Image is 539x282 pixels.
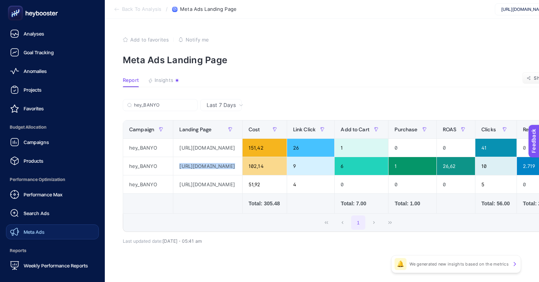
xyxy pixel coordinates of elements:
[123,238,162,244] span: Last updated date:
[6,172,99,187] span: Performance Optimization
[155,77,173,83] span: Insights
[249,200,281,207] div: Total: 305.48
[179,126,211,132] span: Landing Page
[287,175,335,193] div: 4
[207,101,236,109] span: Last 7 Days
[24,263,88,269] span: Weekly Performance Reports
[24,68,47,74] span: Anomalies
[287,139,335,157] div: 26
[335,139,388,157] div: 1
[351,215,365,230] button: 1
[341,126,369,132] span: Add to Cart
[129,126,154,132] span: Campaign
[6,258,99,273] a: Weekly Performance Reports
[123,139,173,157] div: hey_BANYO
[341,200,382,207] div: Total: 7.00
[24,105,44,111] span: Favorites
[123,175,173,193] div: hey_BANYO
[6,135,99,150] a: Campaigns
[6,120,99,135] span: Budget Allocation
[481,200,511,207] div: Total: 56.00
[335,157,388,175] div: 6
[335,175,388,193] div: 0
[6,101,99,116] a: Favorites
[173,175,242,193] div: [URL][DOMAIN_NAME]
[6,45,99,60] a: Goal Tracking
[134,102,193,108] input: Search
[409,261,509,267] p: We generated new insights based on the metrics
[178,37,209,43] button: Notify me
[24,139,49,145] span: Campaigns
[173,157,242,175] div: [URL][DOMAIN_NAME]
[389,175,436,193] div: 0
[395,126,417,132] span: Purchase
[24,158,43,164] span: Products
[437,139,475,157] div: 0
[389,157,436,175] div: 1
[243,157,287,175] div: 102,14
[24,210,49,216] span: Search Ads
[180,6,237,12] span: Meta Ads Landing Page
[24,87,42,93] span: Projects
[162,238,202,244] span: [DATE]・05:41 am
[6,64,99,79] a: Anomalies
[123,77,139,83] span: Report
[123,157,173,175] div: hey_BANYO
[123,37,169,43] button: Add to favorites
[24,31,44,37] span: Analyses
[437,157,475,175] div: 26,62
[24,229,45,235] span: Meta Ads
[130,37,169,43] span: Add to favorites
[395,200,430,207] div: Total: 1.00
[24,49,54,55] span: Goal Tracking
[6,153,99,168] a: Products
[437,175,475,193] div: 0
[395,258,406,270] div: 🔔
[166,6,168,12] span: /
[6,82,99,97] a: Projects
[389,139,436,157] div: 0
[6,243,99,258] span: Reports
[186,37,209,43] span: Notify me
[243,175,287,193] div: 51,92
[6,224,99,239] a: Meta Ads
[6,206,99,221] a: Search Ads
[249,126,260,132] span: Cost
[173,139,242,157] div: [URL][DOMAIN_NAME]
[4,2,28,8] span: Feedback
[122,6,161,12] span: Back To Analysis
[293,126,316,132] span: Link Click
[475,139,517,157] div: 41
[6,26,99,41] a: Analyses
[6,187,99,202] a: Performance Max
[243,139,287,157] div: 151,42
[24,191,63,197] span: Performance Max
[475,175,517,193] div: 5
[475,157,517,175] div: 10
[287,157,335,175] div: 9
[443,126,457,132] span: ROAS
[481,126,496,132] span: Clicks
